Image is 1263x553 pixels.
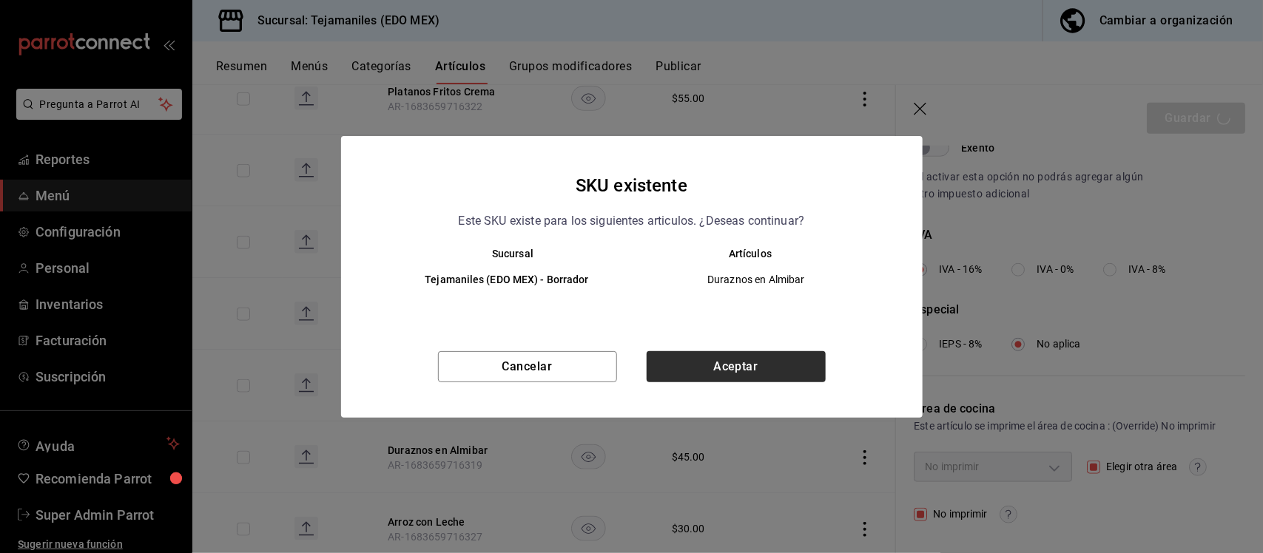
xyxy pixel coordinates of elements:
button: Aceptar [647,351,826,382]
button: Cancelar [438,351,617,382]
p: Este SKU existe para los siguientes articulos. ¿Deseas continuar? [459,211,805,231]
th: Artículos [632,248,893,259]
h4: SKU existente [576,172,687,200]
h6: Tejamaniles (EDO MEX) - Borrador [394,272,620,288]
th: Sucursal [371,248,632,259]
span: Duraznos en Almibar [644,272,869,287]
